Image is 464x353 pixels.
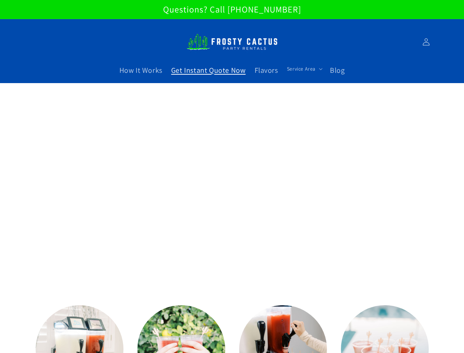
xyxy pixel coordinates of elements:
summary: Service Area [283,61,325,76]
a: Get Instant Quote Now [167,61,250,79]
span: How It Works [119,65,162,75]
a: How It Works [115,61,167,79]
span: Get Instant Quote Now [171,65,246,75]
span: Flavors [255,65,278,75]
span: Service Area [287,65,316,72]
a: Flavors [250,61,283,79]
img: Frosty Cactus Margarita machine rentals Slushy machine rentals dirt soda dirty slushies [186,29,278,54]
a: Blog [325,61,349,79]
span: Blog [330,65,345,75]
